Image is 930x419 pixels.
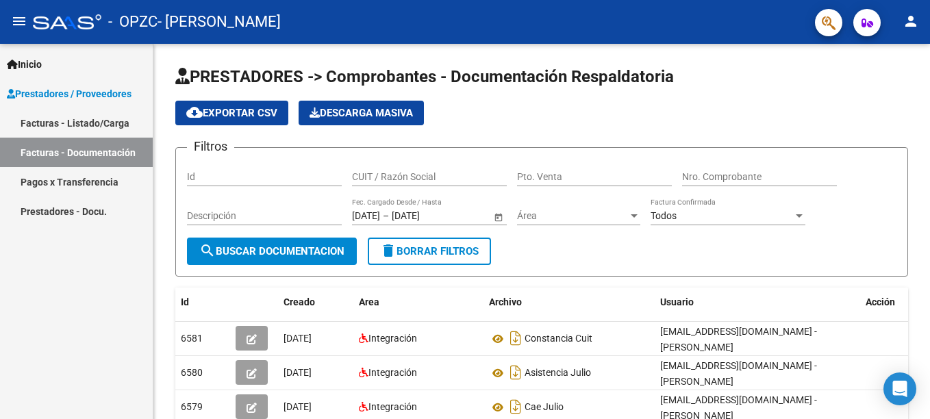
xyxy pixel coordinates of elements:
datatable-header-cell: Creado [278,288,353,317]
span: Inicio [7,57,42,72]
i: Descargar documento [507,396,525,418]
span: Buscar Documentacion [199,245,344,257]
span: [DATE] [284,367,312,378]
span: [EMAIL_ADDRESS][DOMAIN_NAME] - [PERSON_NAME] [660,326,817,353]
span: Área [517,210,628,222]
span: - OPZC [108,7,158,37]
span: Descarga Masiva [310,107,413,119]
span: Archivo [489,296,522,307]
i: Descargar documento [507,361,525,383]
span: [DATE] [284,333,312,344]
datatable-header-cell: Archivo [483,288,655,317]
button: Descarga Masiva [299,101,424,125]
span: Usuario [660,296,694,307]
span: [DATE] [284,401,312,412]
span: Integración [368,401,417,412]
button: Open calendar [491,209,505,224]
button: Exportar CSV [175,101,288,125]
span: – [383,210,389,222]
h3: Filtros [187,137,234,156]
span: 6579 [181,401,203,412]
span: - [PERSON_NAME] [158,7,281,37]
mat-icon: person [903,13,919,29]
span: Borrar Filtros [380,245,479,257]
span: [EMAIL_ADDRESS][DOMAIN_NAME] - [PERSON_NAME] [660,360,817,387]
span: Id [181,296,189,307]
mat-icon: cloud_download [186,104,203,120]
input: Fecha fin [392,210,459,222]
span: Exportar CSV [186,107,277,119]
span: Constancia Cuit [525,333,592,344]
datatable-header-cell: Id [175,288,230,317]
mat-icon: menu [11,13,27,29]
button: Borrar Filtros [368,238,491,265]
button: Buscar Documentacion [187,238,357,265]
span: Acción [866,296,895,307]
span: Area [359,296,379,307]
span: Prestadores / Proveedores [7,86,131,101]
span: Creado [284,296,315,307]
datatable-header-cell: Acción [860,288,929,317]
mat-icon: delete [380,242,397,259]
div: Open Intercom Messenger [883,372,916,405]
span: Integración [368,333,417,344]
span: Asistencia Julio [525,368,591,379]
datatable-header-cell: Usuario [655,288,860,317]
span: PRESTADORES -> Comprobantes - Documentación Respaldatoria [175,67,674,86]
span: Todos [651,210,677,221]
input: Fecha inicio [352,210,380,222]
span: 6581 [181,333,203,344]
app-download-masive: Descarga masiva de comprobantes (adjuntos) [299,101,424,125]
span: 6580 [181,367,203,378]
span: Integración [368,367,417,378]
span: Cae Julio [525,402,564,413]
i: Descargar documento [507,327,525,349]
datatable-header-cell: Area [353,288,483,317]
mat-icon: search [199,242,216,259]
